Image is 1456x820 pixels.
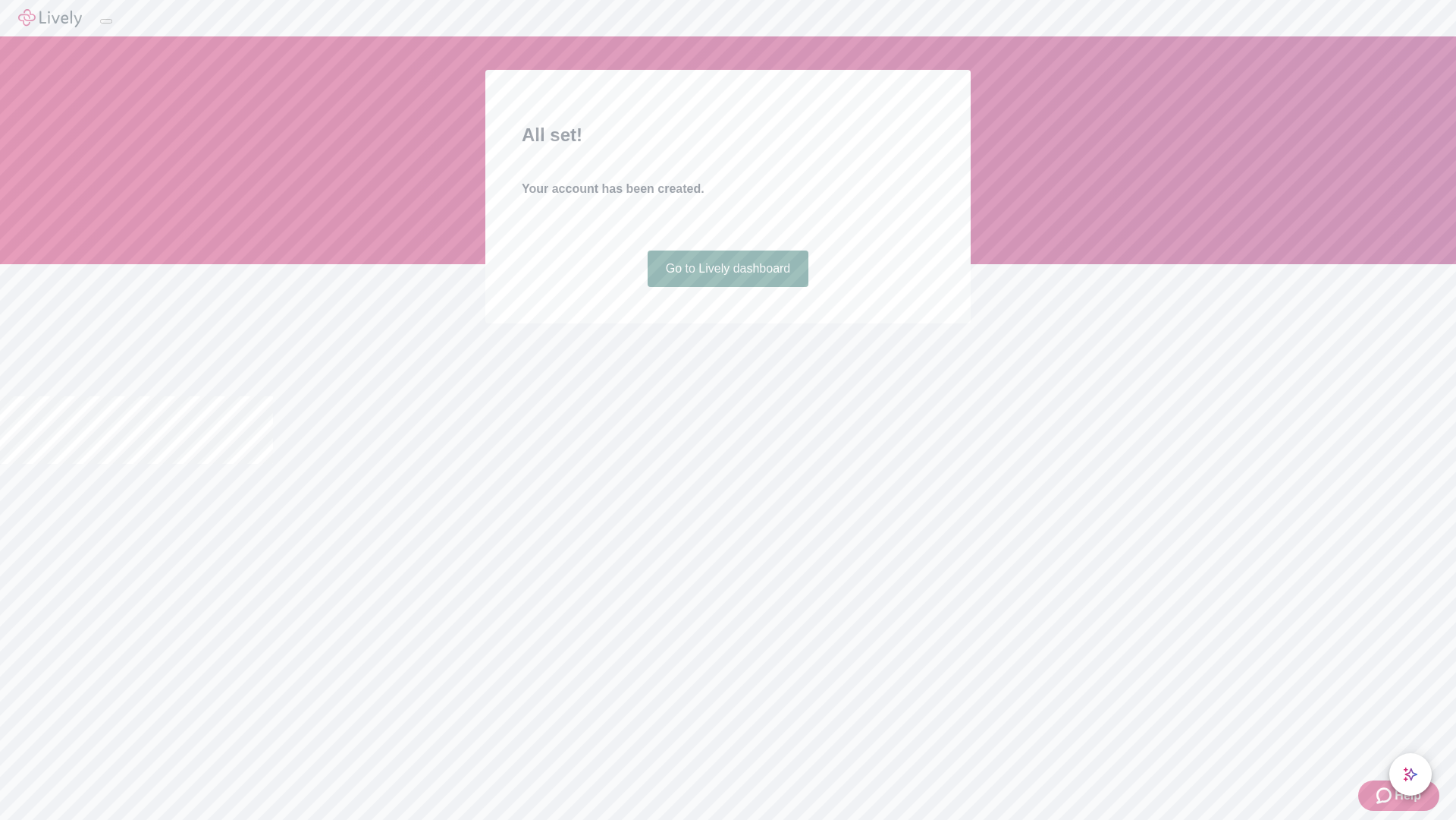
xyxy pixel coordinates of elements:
[1395,787,1421,805] span: Help
[1403,767,1418,782] svg: Lively AI Assistant
[100,19,112,24] button: Log out
[1376,787,1395,805] svg: Zendesk support icon
[522,180,934,198] h4: Your account has been created.
[18,9,82,27] img: Lively
[1389,753,1432,796] button: chat
[522,121,934,149] h2: All set!
[1358,781,1439,811] button: Zendesk support iconHelp
[648,251,809,287] a: Go to Lively dashboard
